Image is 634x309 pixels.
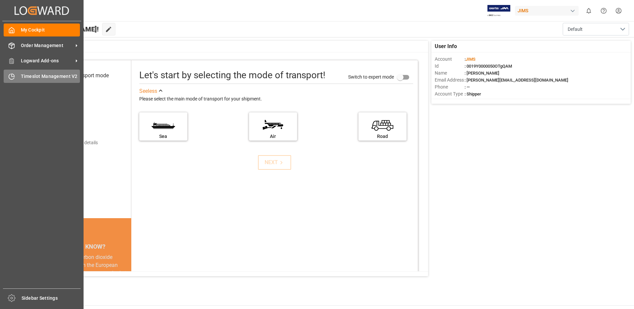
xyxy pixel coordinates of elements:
[56,139,98,146] div: Add shipping details
[465,85,470,90] span: : —
[435,84,465,91] span: Phone
[258,155,291,170] button: NEXT
[581,3,596,18] button: show 0 new notifications
[465,57,475,62] span: :
[487,5,510,17] img: Exertis%20JAM%20-%20Email%20Logo.jpg_1722504956.jpg
[435,70,465,77] span: Name
[435,77,465,84] span: Email Address
[435,91,465,97] span: Account Type
[139,87,157,95] div: See less
[435,63,465,70] span: Id
[596,3,611,18] button: Help Center
[515,4,581,17] button: JIMS
[122,253,131,293] button: next slide / item
[465,92,481,96] span: : Shipper
[465,71,499,76] span: : [PERSON_NAME]
[435,56,465,63] span: Account
[28,23,99,35] span: Hello [PERSON_NAME]!
[143,133,184,140] div: Sea
[21,42,73,49] span: Order Management
[435,42,457,50] span: User Info
[348,74,394,79] span: Switch to expert mode
[21,27,80,33] span: My Cockpit
[465,78,568,83] span: : [PERSON_NAME][EMAIL_ADDRESS][DOMAIN_NAME]
[568,26,583,33] span: Default
[362,133,403,140] div: Road
[265,158,285,166] div: NEXT
[139,95,413,103] div: Please select the main mode of transport for your shipment.
[515,6,579,16] div: JIMS
[466,57,475,62] span: JIMS
[563,23,629,35] button: open menu
[22,295,81,302] span: Sidebar Settings
[139,68,325,82] div: Let's start by selecting the mode of transport!
[465,64,512,69] span: : 0019Y0000050OTgQAM
[4,70,80,83] a: Timeslot Management V2
[21,73,80,80] span: Timeslot Management V2
[21,57,73,64] span: Logward Add-ons
[4,24,80,36] a: My Cockpit
[252,133,294,140] div: Air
